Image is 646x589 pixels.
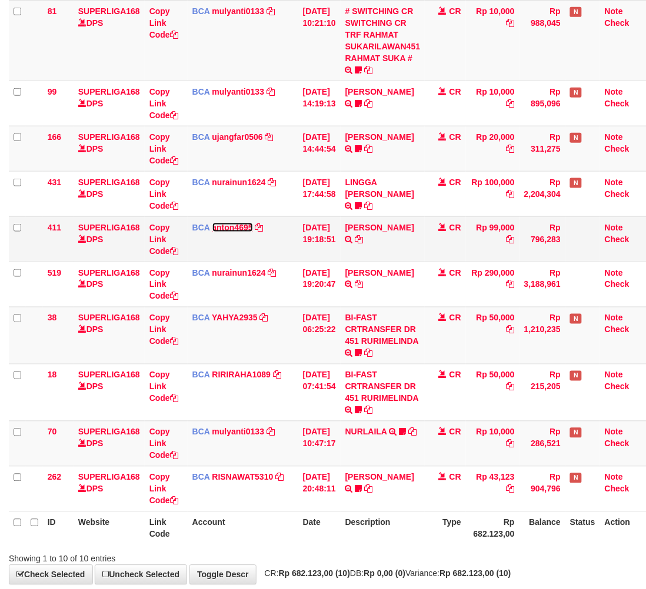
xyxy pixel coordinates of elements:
a: Check [605,235,630,244]
span: 99 [48,87,57,96]
td: Rp 290,000 [466,262,520,307]
a: Uncheck Selected [95,565,187,585]
span: BCA [192,178,210,187]
a: Check [605,18,630,28]
a: Copy YOSI EFENDI to clipboard [365,484,373,494]
a: Check Selected [9,565,93,585]
a: anton4695 [212,223,253,232]
a: Note [605,178,623,187]
td: [DATE] 19:20:47 [298,262,341,307]
span: BCA [192,223,210,232]
td: Rp 311,275 [520,126,565,171]
a: Note [605,223,623,232]
a: [PERSON_NAME] [345,223,414,232]
td: [DATE] 06:25:22 [298,307,341,364]
td: DPS [74,364,145,421]
a: Copy NOVEN ELING PRAYOG to clipboard [365,144,373,153]
a: RIRIRAHA1089 [212,370,271,380]
span: CR [449,87,461,96]
a: SUPERLIGA168 [78,268,140,277]
span: BCA [192,132,210,142]
strong: Rp 682.123,00 (10) [439,569,511,578]
strong: Rp 682.123,00 (10) [279,569,350,578]
span: 519 [48,268,61,277]
th: Status [565,511,600,545]
td: Rp 50,000 [466,364,520,421]
a: Copy HERI SUSANTO to clipboard [355,280,364,289]
span: 166 [48,132,61,142]
span: 38 [48,313,57,323]
a: Copy Rp 100,000 to clipboard [507,189,515,199]
td: [DATE] 17:44:58 [298,171,341,216]
td: DPS [74,307,145,364]
a: Copy Link Code [149,427,178,460]
td: [DATE] 14:44:54 [298,126,341,171]
span: 18 [48,370,57,380]
a: Copy nurainun1624 to clipboard [268,268,276,277]
a: Check [605,484,630,494]
td: Rp 215,205 [520,364,565,421]
a: Copy BI-FAST CRTRANSFER DR 451 RURIMELINDA to clipboard [365,349,373,358]
span: 262 [48,473,61,482]
a: SUPERLIGA168 [78,427,140,437]
a: Note [605,427,623,437]
a: Copy Link Code [149,473,178,506]
span: Has Note [570,133,582,143]
a: [PERSON_NAME] [345,268,414,277]
a: # SWITCHING CR SWITCHING CR TRF RAHMAT SUKARILAWAN451 RAHMAT SUKA # [345,6,421,63]
span: CR [449,6,461,16]
a: SUPERLIGA168 [78,178,140,187]
a: Note [605,313,623,323]
a: [PERSON_NAME] [345,87,414,96]
td: [DATE] 20:48:11 [298,466,341,511]
a: mulyanti0133 [212,6,265,16]
a: Copy YAHYA2935 to clipboard [260,313,268,323]
span: 411 [48,223,61,232]
span: Has Note [570,88,582,98]
td: [DATE] 10:47:17 [298,421,341,466]
th: Date [298,511,341,545]
a: Copy Rp 10,000 to clipboard [507,18,515,28]
a: Note [605,6,623,16]
td: DPS [74,421,145,466]
span: 70 [48,427,57,437]
span: Has Note [570,371,582,381]
span: CR [449,473,461,482]
span: BCA [192,268,210,277]
a: mulyanti0133 [212,87,265,96]
td: DPS [74,216,145,262]
a: SUPERLIGA168 [78,6,140,16]
span: 431 [48,178,61,187]
a: [PERSON_NAME] [345,132,414,142]
span: BCA [192,87,210,96]
span: BCA [192,6,210,16]
span: CR [449,268,461,277]
a: Copy Rp 43,123 to clipboard [507,484,515,494]
a: Copy Rp 290,000 to clipboard [507,280,515,289]
a: YAHYA2935 [212,313,258,323]
span: CR [449,370,461,380]
td: [DATE] 19:18:51 [298,216,341,262]
td: [DATE] 14:19:13 [298,81,341,126]
a: Copy Rp 99,000 to clipboard [507,235,515,244]
span: CR [449,223,461,232]
a: Copy Rp 10,000 to clipboard [507,439,515,449]
a: Copy Rp 50,000 to clipboard [507,382,515,391]
span: Has Note [570,178,582,188]
th: Link Code [145,511,188,545]
a: RISNAWAT5310 [212,473,274,482]
a: SUPERLIGA168 [78,87,140,96]
td: DPS [74,81,145,126]
span: Has Note [570,314,582,324]
a: nurainun1624 [212,178,266,187]
a: Copy RIRIRAHA1089 to clipboard [273,370,281,380]
a: Copy Link Code [149,178,178,210]
a: Check [605,280,630,289]
td: DPS [74,262,145,307]
a: Copy Link Code [149,370,178,403]
a: SUPERLIGA168 [78,132,140,142]
a: Copy Link Code [149,132,178,165]
a: SUPERLIGA168 [78,313,140,323]
td: Rp 904,796 [520,466,565,511]
a: Copy Rp 10,000 to clipboard [507,99,515,108]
